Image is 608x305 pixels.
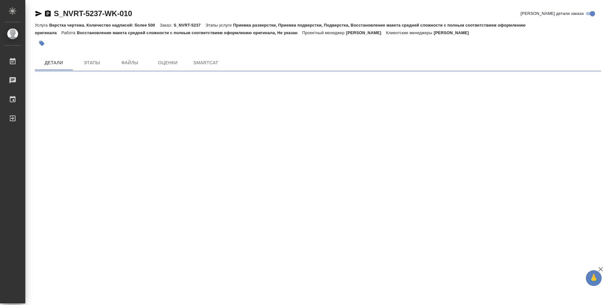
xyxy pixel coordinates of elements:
button: Добавить тэг [35,36,49,50]
button: Скопировать ссылку для ЯМессенджера [35,10,42,17]
p: Работа [61,30,77,35]
p: Клиентские менеджеры [386,30,434,35]
p: Услуга [35,23,49,28]
span: Файлы [115,59,145,67]
span: 🙏 [588,271,599,285]
span: Детали [39,59,69,67]
span: [PERSON_NAME] детали заказа [521,10,584,17]
p: Заказ: [160,23,174,28]
p: Восстановление макета средней сложности с полным соответствием оформлению оригинала, Не указан [77,30,302,35]
button: 🙏 [586,270,602,286]
button: Скопировать ссылку [44,10,52,17]
p: [PERSON_NAME] [346,30,386,35]
p: S_NVRT-5237 [174,23,205,28]
p: Приемка разверстки, Приемка подверстки, Подверстка, Восстановление макета средней сложности с пол... [35,23,526,35]
p: Верстка чертежа. Количество надписей: более 500 [49,23,160,28]
span: Этапы [77,59,107,67]
p: Этапы услуги [206,23,233,28]
span: SmartCat [191,59,221,67]
p: [PERSON_NAME] [434,30,474,35]
span: Оценки [153,59,183,67]
p: Проектный менеджер [302,30,346,35]
a: S_NVRT-5237-WK-010 [54,9,132,18]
